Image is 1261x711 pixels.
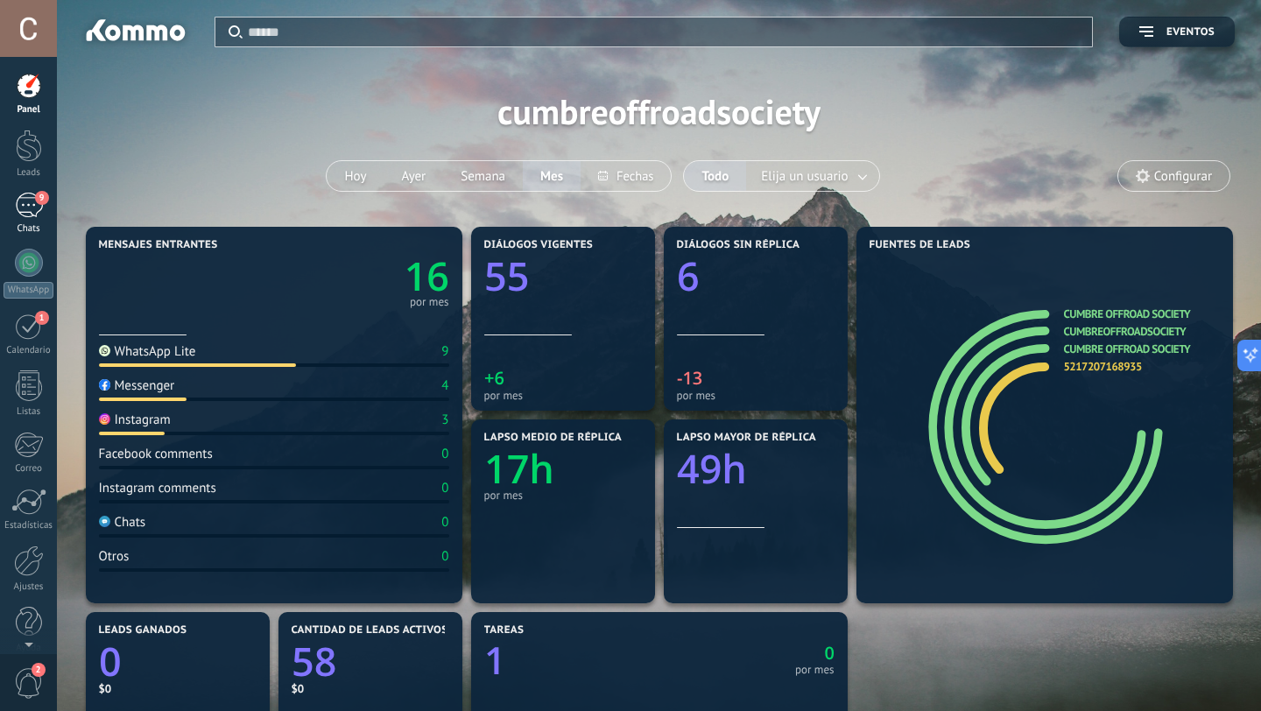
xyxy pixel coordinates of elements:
text: 0 [824,641,834,665]
text: +6 [484,366,504,390]
a: 16 [274,250,449,303]
div: Leads [4,167,54,179]
div: Messenger [99,377,175,394]
div: Otros [99,548,130,565]
button: Fechas [581,161,671,191]
span: Fuentes de leads [870,239,971,251]
div: Estadísticas [4,520,54,531]
div: 0 [441,446,448,462]
div: 0 [441,514,448,531]
a: 5217207168935 [1064,359,1142,374]
text: -13 [677,366,702,390]
div: $0 [292,681,449,696]
text: 1 [484,634,506,686]
a: cumbreoffroadsociety [1064,324,1187,339]
div: por mes [410,298,449,306]
div: 0 [441,480,448,496]
text: 6 [677,250,700,303]
div: 0 [441,548,448,565]
img: Messenger [99,379,110,391]
img: Chats [99,516,110,527]
text: 0 [99,635,122,688]
span: Cantidad de leads activos [292,624,448,637]
div: por mes [677,389,835,402]
span: 9 [35,191,49,205]
div: Instagram [99,412,171,428]
span: 2 [32,663,46,677]
div: Chats [4,223,54,235]
div: por mes [484,389,642,402]
div: Facebook comments [99,446,213,462]
span: Lapso mayor de réplica [677,432,816,444]
text: 17h [484,442,554,496]
a: 1 [484,634,655,686]
text: 55 [484,250,529,303]
div: 3 [441,412,448,428]
button: Semana [443,161,523,191]
div: 4 [441,377,448,394]
button: Mes [523,161,581,191]
span: Mensajes entrantes [99,239,218,251]
a: 58 [292,635,449,688]
span: Tareas [484,624,525,637]
div: $0 [99,681,257,696]
button: Elija un usuario [746,161,878,191]
a: 49h [677,442,835,496]
div: Panel [4,104,54,116]
span: Configurar [1154,169,1212,184]
button: Todo [684,161,746,191]
a: Cumbre Offroad Society [1064,341,1191,356]
div: WhatsApp Lite [99,343,196,360]
div: Listas [4,406,54,418]
span: Lapso medio de réplica [484,432,623,444]
button: Eventos [1119,17,1235,47]
div: por mes [664,665,835,674]
button: Ayer [384,161,443,191]
button: Hoy [327,161,384,191]
div: Chats [99,514,146,531]
text: 16 [404,250,448,303]
img: WhatsApp Lite [99,345,110,356]
text: 58 [292,635,336,688]
div: WhatsApp [4,282,53,299]
div: Correo [4,463,54,475]
div: Instagram comments [99,480,216,496]
span: Diálogos vigentes [484,239,594,251]
div: 9 [441,343,448,360]
text: 49h [677,442,747,496]
div: Calendario [4,345,54,356]
span: Leads ganados [99,624,187,637]
span: 1 [35,311,49,325]
span: Diálogos sin réplica [677,239,800,251]
span: Elija un usuario [757,165,851,188]
div: Ajustes [4,581,54,593]
a: Cumbre Offroad Society [1064,306,1191,321]
span: Eventos [1166,26,1215,39]
img: Instagram [99,413,110,425]
a: 0 [99,635,257,688]
div: por mes [484,489,642,502]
